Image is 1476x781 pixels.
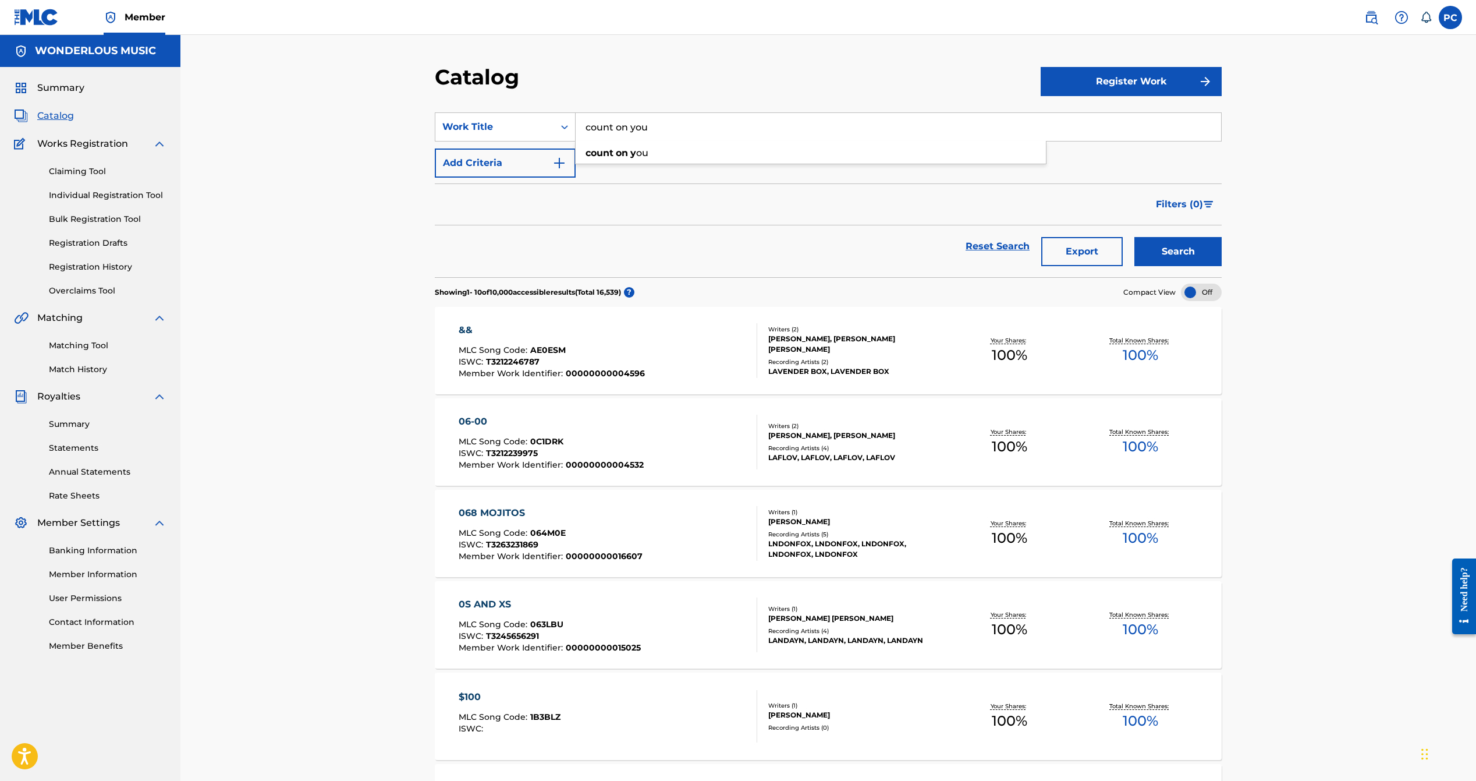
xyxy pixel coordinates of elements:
p: Total Known Shares: [1109,702,1172,711]
strong: on [616,147,628,158]
img: help [1395,10,1408,24]
span: 064M0E [530,528,566,538]
span: T3245656291 [486,631,539,641]
a: Annual Statements [49,466,166,478]
span: 063LBU [530,619,563,630]
div: 068 MOJITOS [459,506,643,520]
div: [PERSON_NAME] [768,517,944,527]
span: ISWC : [459,448,486,458]
span: 1B3BLZ [530,712,560,722]
a: Member Information [49,568,166,581]
span: Royalties [37,390,80,404]
div: Drag [1421,737,1428,772]
h2: Catalog [435,64,525,90]
a: Reset Search [960,234,1035,259]
p: Total Known Shares: [1109,427,1172,436]
span: Member Work Identifier : [459,368,566,379]
a: Claiming Tool [49,165,166,178]
p: Total Known Shares: [1109,610,1172,619]
span: 100 % [992,711,1027,731]
span: AE0ESM [530,345,566,355]
form: Search Form [435,112,1222,277]
iframe: Chat Widget [1418,725,1476,781]
div: Help [1390,6,1413,29]
span: Catalog [37,109,74,123]
span: 100 % [992,619,1027,640]
button: Filters (0) [1149,190,1222,219]
span: 100 % [1123,345,1158,366]
p: Your Shares: [991,702,1029,711]
p: Your Shares: [991,336,1029,345]
span: Works Registration [37,137,128,151]
span: Member Work Identifier : [459,551,566,561]
img: Works Registration [14,137,29,151]
span: T3212239975 [486,448,538,458]
a: Registration History [49,261,166,273]
img: Catalog [14,109,28,123]
span: 100 % [992,345,1027,366]
span: MLC Song Code : [459,345,530,355]
span: Member Settings [37,516,120,530]
span: 00000000015025 [566,642,641,653]
div: Writers ( 2 ) [768,422,944,430]
h5: WONDERLOUS MUSIC [35,44,156,58]
span: Member Work Identifier : [459,642,566,653]
img: expand [152,311,166,325]
span: Summary [37,81,84,95]
a: Overclaims Tool [49,285,166,297]
img: Member Settings [14,516,28,530]
div: User Menu [1439,6,1462,29]
span: 00000000016607 [566,551,643,561]
img: expand [152,516,166,530]
div: [PERSON_NAME], [PERSON_NAME] [768,430,944,441]
span: 100 % [1123,711,1158,731]
a: $100MLC Song Code:1B3BLZISWC:Writers (1)[PERSON_NAME]Recording Artists (0)Your Shares:100%Total K... [435,673,1222,760]
img: Royalties [14,390,28,404]
div: LAFLOV, LAFLOV, LAFLOV, LAFLOV [768,453,944,463]
img: Top Rightsholder [104,10,118,24]
a: Registration Drafts [49,237,166,249]
iframe: Resource Center [1443,549,1476,643]
span: ou [636,147,648,158]
span: Member Work Identifier : [459,460,566,470]
div: [PERSON_NAME] [PERSON_NAME] [768,613,944,624]
div: Writers ( 1 ) [768,701,944,710]
div: Recording Artists ( 4 ) [768,444,944,453]
a: Bulk Registration Tool [49,213,166,225]
span: Matching [37,311,83,325]
span: ? [624,287,634,298]
div: Writers ( 1 ) [768,508,944,517]
a: Statements [49,442,166,454]
span: MLC Song Code : [459,436,530,447]
p: Showing 1 - 10 of 10,000 accessible results (Total 16,539 ) [435,287,621,298]
img: 9d2ae6d4665cec9f34b9.svg [552,156,566,170]
span: 100 % [992,436,1027,457]
div: Writers ( 1 ) [768,605,944,613]
span: MLC Song Code : [459,619,530,630]
p: Your Shares: [991,427,1029,436]
a: Member Benefits [49,640,166,652]
span: 0C1DRK [530,436,563,447]
a: CatalogCatalog [14,109,74,123]
div: Recording Artists ( 5 ) [768,530,944,539]
a: Matching Tool [49,340,166,352]
div: Work Title [442,120,547,134]
a: Individual Registration Tool [49,189,166,202]
img: Accounts [14,44,28,58]
a: Summary [49,418,166,430]
div: [PERSON_NAME] [768,710,944,720]
div: LNDONFOX, LNDONFOX, LNDONFOX, LNDONFOX, LNDONFOX [768,539,944,560]
div: $100 [459,690,560,704]
div: && [459,323,645,337]
button: Export [1041,237,1123,266]
span: 100 % [1123,436,1158,457]
div: [PERSON_NAME], [PERSON_NAME] [PERSON_NAME] [768,334,944,355]
p: Total Known Shares: [1109,336,1172,345]
span: MLC Song Code : [459,712,530,722]
div: Recording Artists ( 0 ) [768,723,944,732]
a: 06-00MLC Song Code:0C1DRKISWC:T3212239975Member Work Identifier:00000000004532Writers (2)[PERSON_... [435,398,1222,486]
span: Member [125,10,165,24]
